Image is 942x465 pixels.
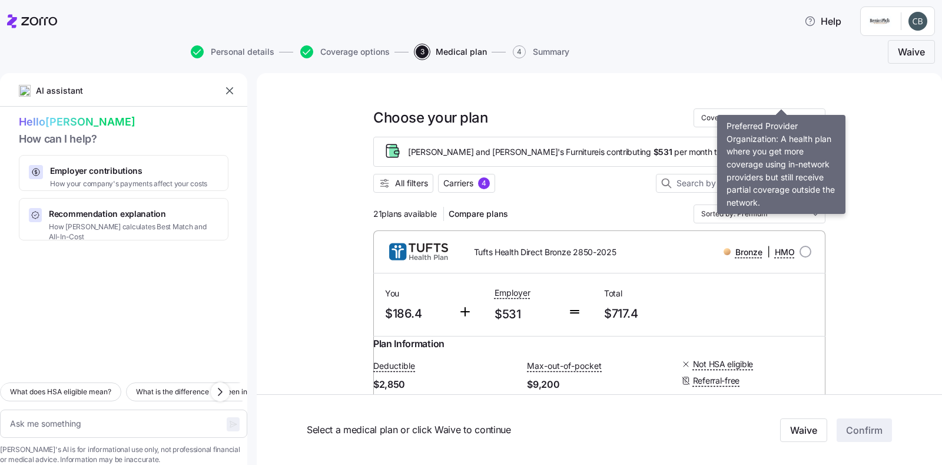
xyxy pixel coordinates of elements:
span: Deductible [373,360,415,372]
span: Bronze [735,246,762,258]
span: What does HSA eligible mean? [10,386,111,398]
span: $186.4 [385,304,449,324]
span: Not HSA eligible [693,358,754,370]
button: All filters [373,174,433,193]
span: $531 [654,146,672,158]
span: $2,850 [373,377,518,392]
span: Tufts Health Direct Bronze 2850-2025 [474,246,616,258]
span: How your company's payments affect your costs [50,179,207,189]
button: 4Summary [513,45,569,58]
span: What is the difference between in-network and out-of-network? [136,386,350,398]
button: Help [795,9,851,33]
span: Waive [790,423,817,437]
a: Coverage options [298,45,390,58]
span: Summary [533,48,569,56]
button: 3Medical plan [416,45,487,58]
span: Medical plan [436,48,487,56]
img: Employer logo [868,14,891,28]
span: $9,200 [527,377,671,392]
span: Employer [495,287,530,299]
img: ai-icon.png [19,85,31,97]
img: 0e821c21cc966cbe220fcc0578366841 [908,12,927,31]
span: 21 plans available [373,208,436,220]
span: 4 [513,45,526,58]
span: How can I help? [19,131,228,148]
span: HMO [775,246,795,258]
span: $531 [495,305,558,324]
button: Waive [888,40,935,64]
span: Personal details [211,48,274,56]
span: $717.4 [604,304,704,324]
button: Confirm [837,418,892,442]
span: Plan Information [373,337,445,351]
input: Order by dropdown [694,205,825,223]
input: Search by plan name, ID or carrier [656,174,825,193]
span: [PERSON_NAME] and [PERSON_NAME]'s Furniture is contributing per month towards your medical plan [408,146,812,158]
span: Coverage options [320,48,390,56]
h1: Choose your plan [373,108,487,127]
span: Waive [898,45,925,59]
span: 3 [416,45,429,58]
button: What is the difference between in-network and out-of-network? [126,382,360,401]
span: All filters [395,177,428,189]
button: Personal details [191,45,274,58]
span: You [385,288,449,299]
img: THP Direct [383,238,455,266]
span: AI assistant [35,84,84,97]
span: Confirm [846,423,883,437]
button: Coverage options [300,45,390,58]
span: Employer contributions [50,165,207,177]
button: Waive [780,418,827,442]
a: Personal details [188,45,274,58]
span: Help [804,14,841,28]
span: Max-out-of-pocket [527,360,602,372]
div: | [724,245,795,259]
span: Compare plans [449,208,508,220]
div: 4 [478,177,490,189]
button: Compare plans [444,205,513,223]
span: Hello [PERSON_NAME] [19,114,228,131]
span: Recommendation explanation [49,208,218,220]
a: 3Medical plan [413,45,487,58]
span: Carriers [443,177,473,189]
button: Carriers4 [438,174,495,193]
span: How [PERSON_NAME] calculates Best Match and All-In-Cost [49,222,218,242]
span: Referral-free [693,375,739,387]
span: Total [604,288,704,299]
span: Select a medical plan or click Waive to continue [307,423,694,437]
